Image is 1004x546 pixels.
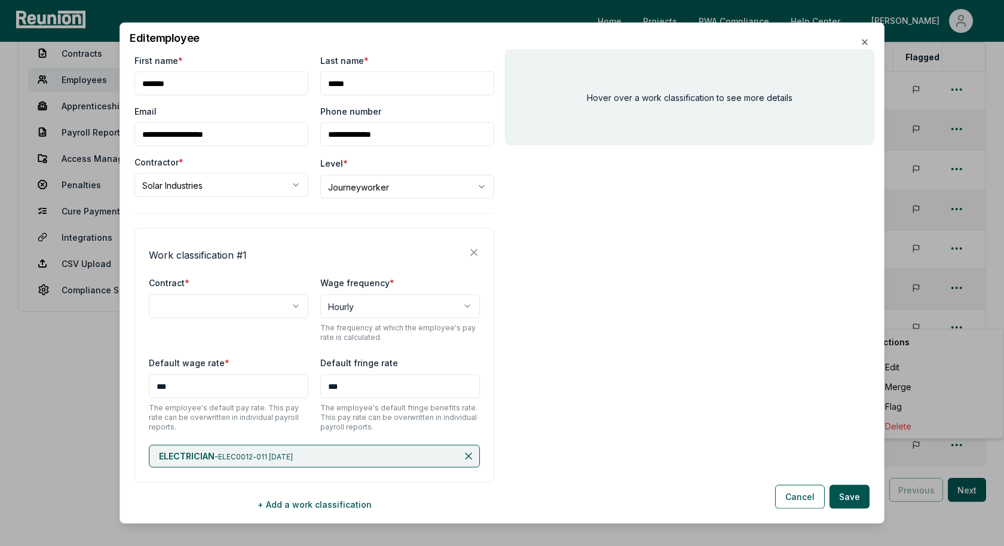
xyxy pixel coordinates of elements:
[320,54,369,67] label: Last name
[134,105,157,118] label: Email
[159,450,293,462] p: -
[320,403,480,432] p: The employee's default fringe benefits rate. This pay rate can be overwritten in individual payro...
[134,492,494,516] button: + Add a work classification
[134,54,183,67] label: First name
[149,278,189,288] label: Contract
[320,278,394,288] label: Wage frequency
[149,403,308,432] p: The employee's default pay rate. This pay rate can be overwritten in individual payroll reports.
[134,156,183,168] label: Contractor
[130,33,874,44] h2: Edit employee
[829,484,870,508] button: Save
[218,452,293,461] span: ELEC0012-011 [DATE]
[159,451,215,461] span: ELECTRICIAN
[320,105,381,118] label: Phone number
[775,484,825,508] button: Cancel
[320,323,480,342] p: The frequency at which the employee's pay rate is calculated.
[587,91,792,103] p: Hover over a work classification to see more details
[149,248,247,262] h4: Work classification # 1
[320,358,398,368] label: Default fringe rate
[149,358,229,368] label: Default wage rate
[320,158,348,168] label: Level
